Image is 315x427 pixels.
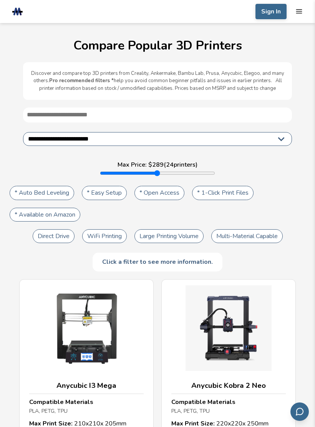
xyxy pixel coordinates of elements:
[82,229,127,243] button: WiFi Printing
[134,229,204,243] button: Large Printing Volume
[290,402,309,421] button: Send feedback via email
[29,398,93,406] strong: Compatible Materials
[134,186,184,200] button: * Open Access
[29,381,144,390] h3: Anycubic I3 Mega
[171,398,235,406] strong: Compatible Materials
[93,253,222,271] div: Click a filter to see more information.
[171,381,286,390] h3: Anycubic Kobra 2 Neo
[295,8,303,15] button: mobile navigation menu
[255,4,287,19] button: Sign In
[10,208,80,222] button: * Available on Amazon
[82,186,127,200] button: * Easy Setup
[192,186,254,200] button: * 1-Click Print Files
[8,39,307,52] h1: Compare Popular 3D Printers
[171,407,210,415] span: PLA, PETG, TPU
[211,229,283,243] button: Multi-Material Capable
[118,161,197,168] label: Max Price: $ 289 ( 24 printers)
[10,186,74,200] button: * Auto Bed Leveling
[33,229,75,243] button: Direct Drive
[49,77,114,84] b: Pro recommended filters *
[29,407,68,415] span: PLA, PETG, TPU
[31,70,284,93] p: Discover and compare top 3D printers from Creality, Ankermake, Bambu Lab, Prusa, Anycubic, Elegoo...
